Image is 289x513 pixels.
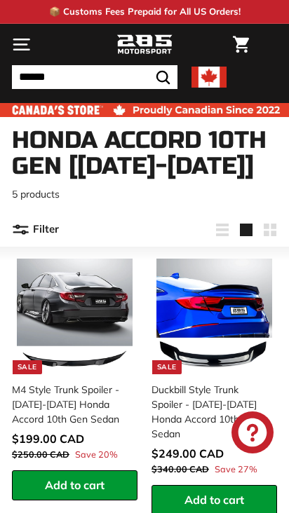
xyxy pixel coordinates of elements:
span: $249.00 CAD [152,446,224,460]
div: Sale [152,360,182,374]
button: Add to cart [12,470,137,500]
span: $250.00 CAD [12,449,69,460]
span: Add to cart [184,493,244,507]
a: Sale M4 Style Trunk Spoiler - [DATE]-[DATE] Honda Accord 10th Gen Sedan Save 20% [12,254,137,470]
span: $340.00 CAD [152,463,209,474]
a: Cart [226,25,256,64]
inbox-online-store-chat: Shopify online store chat [227,411,278,457]
p: 📦 Customs Fees Prepaid for All US Orders! [49,5,241,19]
input: Search [12,65,177,89]
p: 5 products [12,187,277,202]
img: Logo_285_Motorsport_areodynamics_components [116,33,173,57]
div: Sale [13,360,42,374]
span: Save 20% [75,448,118,461]
button: Filter [12,213,59,247]
span: Save 27% [215,463,257,476]
h1: Honda Accord 10th Gen [[DATE]-[DATE]] [12,128,277,180]
div: Duckbill Style Trunk Spoiler - [DATE]-[DATE] Honda Accord 10th Gen Sedan [152,383,269,442]
a: Sale Duckbill Style Trunk Spoiler - [DATE]-[DATE] Honda Accord 10th Gen Sedan Save 27% [152,254,277,485]
span: Add to cart [45,478,105,492]
div: M4 Style Trunk Spoiler - [DATE]-[DATE] Honda Accord 10th Gen Sedan [12,383,129,427]
span: $199.00 CAD [12,432,84,446]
